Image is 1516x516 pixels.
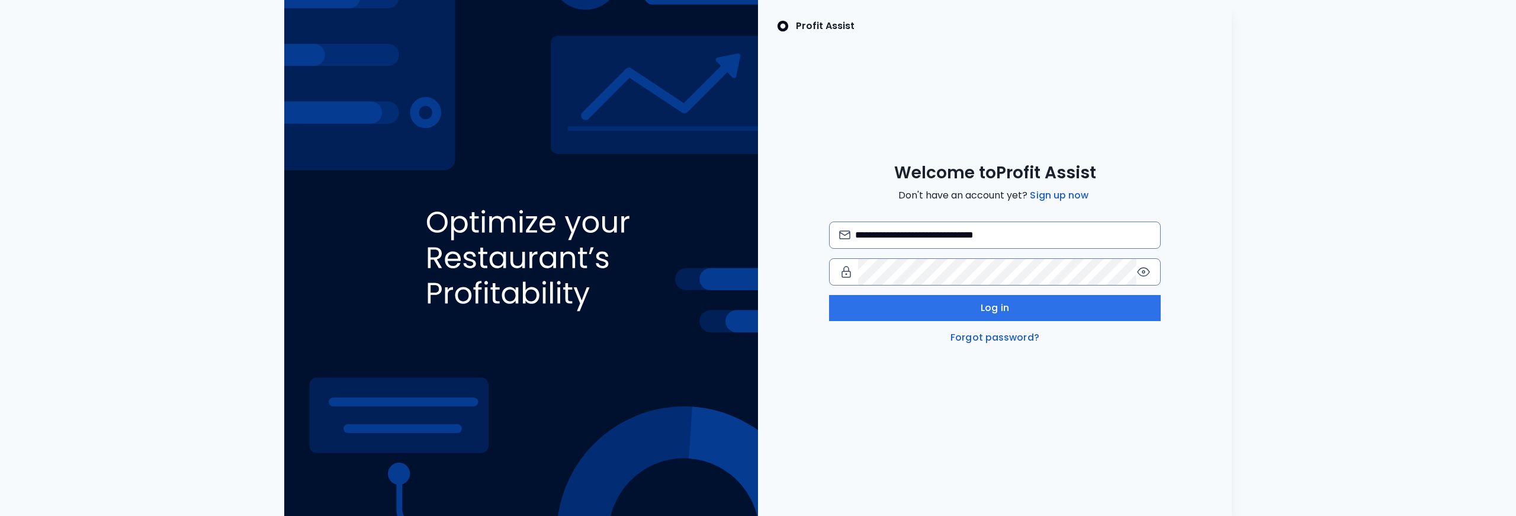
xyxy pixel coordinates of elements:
span: Don't have an account yet? [898,188,1091,203]
span: Log in [981,301,1009,315]
img: SpotOn Logo [777,19,789,33]
img: email [839,230,850,239]
button: Log in [829,295,1161,321]
a: Forgot password? [948,331,1042,345]
a: Sign up now [1027,188,1091,203]
p: Profit Assist [796,19,855,33]
span: Welcome to Profit Assist [894,162,1096,184]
